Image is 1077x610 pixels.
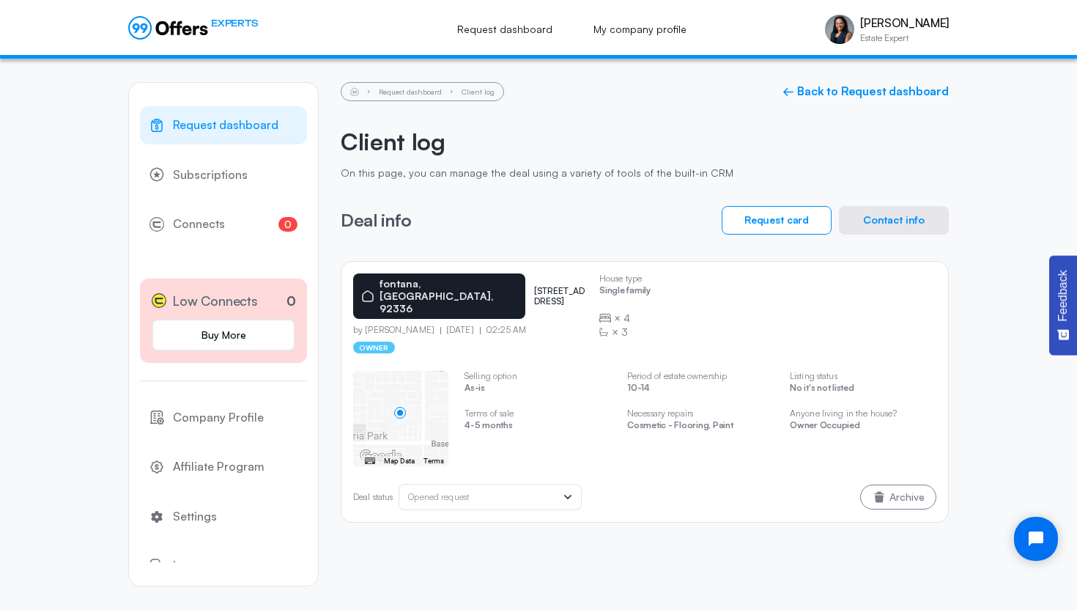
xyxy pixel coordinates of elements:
div: × [599,311,651,326]
span: Feedback [1056,270,1070,321]
li: Client log [462,88,495,95]
swiper-slide: 4 / 5 [790,371,936,446]
a: Subscriptions [140,156,307,194]
button: Logout [140,547,307,585]
swiper-slide: 2 / 5 [465,371,611,446]
p: Owner Occupied [790,420,936,434]
p: [DATE] [440,325,480,335]
p: owner [353,342,395,353]
span: Connects [173,215,225,234]
button: Request card [722,206,832,235]
span: Affiliate Program [173,457,264,477]
span: Low Connects [172,290,258,312]
p: Estate Expert [860,34,949,43]
p: No it's not listed [790,383,936,397]
p: Terms of sale [465,408,611,419]
p: On this page, you can manage the deal using a variety of tools of the built-in CRM [341,167,949,180]
a: Affiliate Program [140,448,307,486]
div: × [599,325,651,339]
p: Deal status [353,492,393,502]
h3: Deal info [341,210,412,229]
p: Cosmetic - Flooring, Paint [627,420,774,434]
span: Archive [889,492,925,502]
p: by [PERSON_NAME] [353,325,440,335]
span: EXPERTS [211,16,258,30]
a: Request dashboard [140,106,307,144]
p: As-is [465,383,611,397]
a: Settings [140,498,307,536]
p: Listing status [790,371,936,381]
p: House type [599,273,651,284]
a: Connects0 [140,205,307,243]
a: Company Profile [140,399,307,437]
a: My company profile [577,13,703,45]
span: 3 [621,325,628,339]
a: ← Back to Request dashboard [782,84,949,98]
iframe: Tidio Chat [1002,504,1070,573]
p: Period of estate ownership [627,371,774,381]
a: Request dashboard [441,13,569,45]
span: Company Profile [173,408,264,427]
swiper-slide: 3 / 5 [627,371,774,446]
p: [STREET_ADDRESS] [534,286,588,307]
button: Contact info [839,206,949,235]
span: Settings [173,507,217,526]
span: 0 [278,217,297,232]
a: Buy More [152,319,295,351]
h2: Client log [341,128,949,155]
p: 4-5 months [465,420,611,434]
a: EXPERTS [128,16,258,40]
p: 10-14 [627,383,774,397]
p: Anyone living in the house? [790,408,936,419]
span: Opened request [408,491,469,502]
p: Selling option [465,371,611,381]
p: Single family [599,285,651,299]
span: Request dashboard [173,116,278,135]
span: 4 [623,311,630,326]
p: 0 [286,291,296,311]
span: Logout [173,556,211,576]
span: Subscriptions [173,166,248,185]
p: 02:25 AM [480,325,527,335]
img: Vivienne Haroun [825,15,854,44]
swiper-slide: 1 / 5 [353,371,448,466]
button: Archive [860,485,936,510]
p: fontana, [GEOGRAPHIC_DATA], 92336 [380,278,517,315]
p: Necessary repairs [627,408,774,419]
p: [PERSON_NAME] [860,16,949,30]
button: Feedback - Show survey [1049,255,1077,355]
a: Request dashboard [379,87,442,96]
